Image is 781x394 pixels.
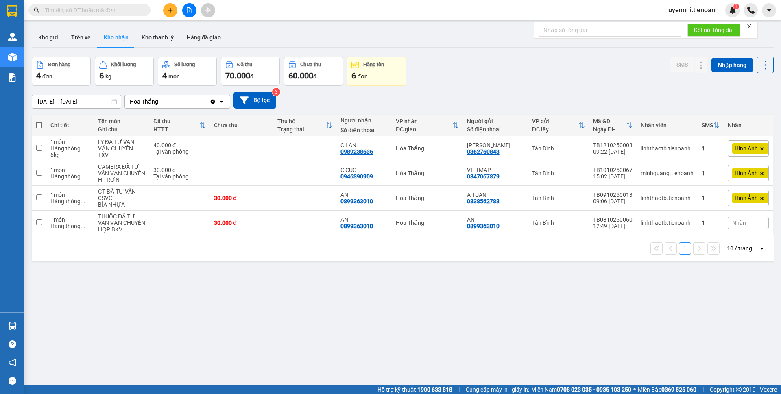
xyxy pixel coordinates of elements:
[396,220,459,226] div: Hòa Thắng
[417,386,452,393] strong: 1900 633 818
[735,170,758,177] span: Hình Ảnh
[99,71,104,81] span: 6
[174,62,195,67] div: Số lượng
[168,7,173,13] span: plus
[9,377,16,385] span: message
[396,170,459,176] div: Hòa Thắng
[466,385,529,394] span: Cung cấp máy in - giấy in:
[557,386,631,393] strong: 0708 023 035 - 0935 103 250
[81,145,85,152] span: ...
[340,216,388,223] div: AN
[377,385,452,394] span: Hỗ trợ kỹ thuật:
[8,33,17,41] img: warehouse-icon
[149,115,210,136] th: Toggle SortBy
[158,57,217,86] button: Số lượng4món
[81,198,85,205] span: ...
[159,98,160,106] input: Selected Hòa Thắng.
[593,192,633,198] div: TB0910250013
[458,385,460,394] span: |
[98,201,145,208] div: BÌA NHỰA
[45,6,141,15] input: Tìm tên, số ĐT hoặc mã đơn
[97,28,135,47] button: Kho nhận
[396,126,452,133] div: ĐC giao
[735,4,737,9] span: 1
[641,220,694,226] div: linhthaotb.tienoanh
[340,127,388,133] div: Số điện thoại
[205,7,211,13] span: aim
[593,118,626,124] div: Mã GD
[702,220,720,226] div: 1
[702,122,713,128] div: SMS
[532,195,585,201] div: Tân Bình
[50,139,90,145] div: 1 món
[528,115,589,136] th: Toggle SortBy
[111,62,136,67] div: Khối lượng
[340,192,388,198] div: AN
[641,122,694,128] div: Nhân viên
[214,195,269,201] div: 30.000 đ
[98,226,145,233] div: HỘP BKV
[467,167,524,173] div: VIETMAP
[313,73,316,80] span: đ
[702,195,720,201] div: 1
[288,71,313,81] span: 60.000
[396,195,459,201] div: Hòa Thắng
[95,57,154,86] button: Khối lượng6kg
[135,28,180,47] button: Kho thanh lý
[105,73,111,80] span: kg
[467,126,524,133] div: Số điện thoại
[277,118,326,124] div: Thu hộ
[593,126,626,133] div: Ngày ĐH
[392,115,463,136] th: Toggle SortBy
[532,126,578,133] div: ĐC lấy
[9,359,16,366] span: notification
[98,126,145,133] div: Ghi chú
[687,24,740,37] button: Kết nối tổng đài
[694,26,733,35] span: Kết nối tổng đài
[50,167,90,173] div: 1 món
[48,62,70,67] div: Đơn hàng
[589,115,637,136] th: Toggle SortBy
[153,167,206,173] div: 30.000 đ
[340,148,373,155] div: 0989238636
[8,322,17,330] img: warehouse-icon
[8,53,17,61] img: warehouse-icon
[218,98,225,105] svg: open
[162,71,167,81] span: 4
[661,386,696,393] strong: 0369 525 060
[340,198,373,205] div: 0899363010
[50,145,90,152] div: Hàng thông thường
[300,62,321,67] div: Chưa thu
[593,167,633,173] div: TB1010250067
[593,148,633,155] div: 09:22 [DATE]
[153,142,206,148] div: 40.000 đ
[201,3,215,17] button: aim
[679,242,691,255] button: 1
[50,122,90,128] div: Chi tiết
[130,98,158,106] div: Hòa Thắng
[747,7,755,14] img: phone-icon
[277,126,326,133] div: Trạng thái
[532,220,585,226] div: Tân Bình
[670,57,694,72] button: SMS
[8,73,17,82] img: solution-icon
[182,3,196,17] button: file-add
[467,118,524,124] div: Người gửi
[186,7,192,13] span: file-add
[153,173,206,180] div: Tại văn phòng
[733,4,739,9] sup: 1
[36,71,41,81] span: 4
[396,145,459,152] div: Hòa Thắng
[98,139,145,152] div: LY ĐÃ TƯ VẤN VẬN CHUYỂN
[641,145,694,152] div: linhthaotb.tienoanh
[732,220,746,226] span: Nhãn
[284,57,343,86] button: Chưa thu60.000đ
[233,92,276,109] button: Bộ lọc
[81,223,85,229] span: ...
[7,5,17,17] img: logo-vxr
[633,388,636,391] span: ⚪️
[638,385,696,394] span: Miền Bắc
[467,173,500,180] div: 0847067879
[698,115,724,136] th: Toggle SortBy
[467,192,524,198] div: A TUẤN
